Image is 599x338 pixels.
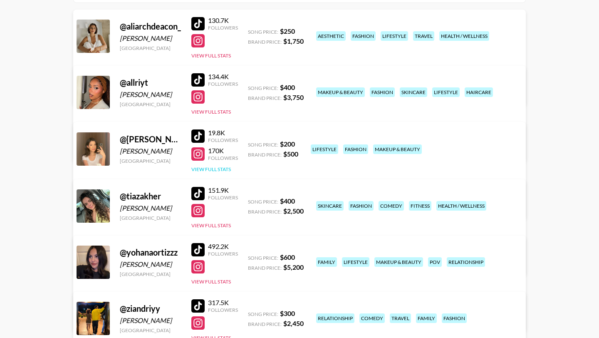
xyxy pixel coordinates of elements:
[447,257,485,267] div: relationship
[208,298,238,307] div: 317.5K
[120,147,181,155] div: [PERSON_NAME]
[442,313,467,323] div: fashion
[248,142,278,148] span: Song Price:
[370,87,395,97] div: fashion
[248,255,278,261] span: Song Price:
[208,155,238,161] div: Followers
[416,313,437,323] div: family
[351,31,376,41] div: fashion
[283,263,304,271] strong: $ 5,200
[248,199,278,205] span: Song Price:
[120,271,181,277] div: [GEOGRAPHIC_DATA]
[208,307,238,313] div: Followers
[120,260,181,268] div: [PERSON_NAME]
[248,85,278,91] span: Song Price:
[208,129,238,137] div: 19.8K
[208,137,238,143] div: Followers
[120,101,181,107] div: [GEOGRAPHIC_DATA]
[191,166,231,172] button: View Full Stats
[120,45,181,51] div: [GEOGRAPHIC_DATA]
[280,197,295,205] strong: $ 400
[280,27,295,35] strong: $ 250
[283,37,304,45] strong: $ 1,750
[248,29,278,35] span: Song Price:
[280,309,295,317] strong: $ 300
[465,87,493,97] div: haircare
[208,194,238,201] div: Followers
[428,257,442,267] div: pov
[120,134,181,144] div: @ [PERSON_NAME].[PERSON_NAME]
[120,77,181,88] div: @ allriyt
[191,109,231,115] button: View Full Stats
[381,31,408,41] div: lifestyle
[120,90,181,99] div: [PERSON_NAME]
[208,242,238,251] div: 492.2K
[390,313,411,323] div: travel
[439,31,489,41] div: health / wellness
[208,72,238,81] div: 134.4K
[400,87,427,97] div: skincare
[120,191,181,201] div: @ tiazakher
[373,144,422,154] div: makeup & beauty
[436,201,486,211] div: health / wellness
[208,81,238,87] div: Followers
[248,95,282,101] span: Brand Price:
[359,313,385,323] div: comedy
[120,303,181,314] div: @ ziandriyy
[280,83,295,91] strong: $ 400
[432,87,460,97] div: lifestyle
[120,327,181,333] div: [GEOGRAPHIC_DATA]
[208,25,238,31] div: Followers
[311,144,338,154] div: lifestyle
[120,204,181,212] div: [PERSON_NAME]
[248,152,282,158] span: Brand Price:
[316,31,346,41] div: aesthetic
[342,257,369,267] div: lifestyle
[120,21,181,32] div: @ aliarchdeacon_
[248,209,282,215] span: Brand Price:
[316,201,344,211] div: skincare
[120,158,181,164] div: [GEOGRAPHIC_DATA]
[248,39,282,45] span: Brand Price:
[374,257,423,267] div: makeup & beauty
[191,278,231,285] button: View Full Stats
[283,93,304,101] strong: $ 3,750
[413,31,434,41] div: travel
[316,257,337,267] div: family
[120,316,181,325] div: [PERSON_NAME]
[409,201,431,211] div: fitness
[208,16,238,25] div: 130.7K
[280,253,295,261] strong: $ 600
[120,247,181,258] div: @ yohanaortizzz
[120,34,181,42] div: [PERSON_NAME]
[248,265,282,271] span: Brand Price:
[283,207,304,215] strong: $ 2,500
[120,215,181,221] div: [GEOGRAPHIC_DATA]
[208,186,238,194] div: 151.9K
[208,251,238,257] div: Followers
[248,321,282,327] span: Brand Price:
[191,52,231,59] button: View Full Stats
[316,87,365,97] div: makeup & beauty
[283,150,298,158] strong: $ 500
[191,222,231,229] button: View Full Stats
[208,147,238,155] div: 170K
[248,311,278,317] span: Song Price:
[379,201,404,211] div: comedy
[280,140,295,148] strong: $ 200
[343,144,368,154] div: fashion
[316,313,354,323] div: relationship
[283,319,304,327] strong: $ 2,450
[349,201,374,211] div: fashion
